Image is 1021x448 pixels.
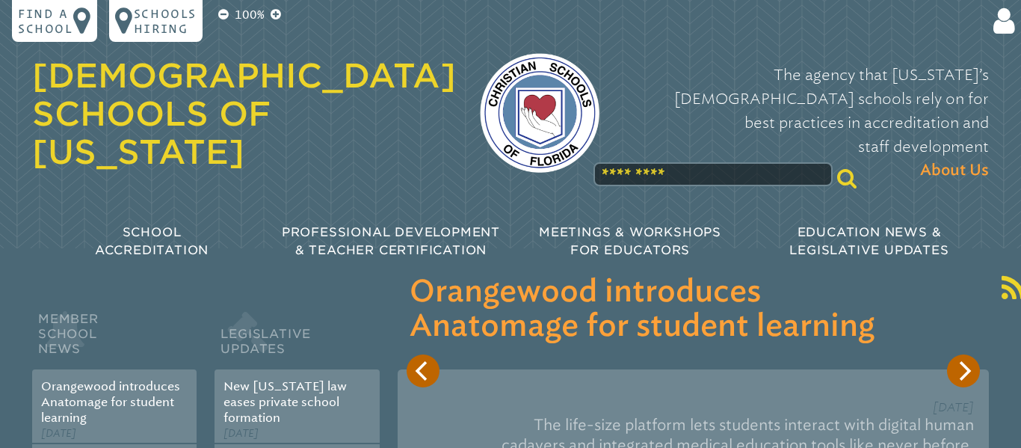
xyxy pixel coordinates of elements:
h3: Orangewood introduces Anatomage for student learning [410,275,977,344]
a: [DEMOGRAPHIC_DATA] Schools of [US_STATE] [32,56,456,171]
a: Orangewood introduces Anatomage for student learning [41,379,180,426]
p: The agency that [US_STATE]’s [DEMOGRAPHIC_DATA] schools rely on for best practices in accreditati... [623,63,989,182]
span: School Accreditation [95,225,209,257]
span: Professional Development & Teacher Certification [282,225,500,257]
h2: Member School News [32,308,197,369]
p: Schools Hiring [134,6,197,36]
span: [DATE] [41,427,76,440]
a: New [US_STATE] law eases private school formation [223,379,347,426]
span: Meetings & Workshops for Educators [539,225,721,257]
p: 100% [232,6,268,24]
button: Next [947,355,980,387]
span: [DATE] [223,427,259,440]
span: About Us [920,159,989,182]
h2: Legislative Updates [215,308,379,369]
button: Previous [407,355,439,387]
img: csf-logo-web-colors.png [480,53,599,173]
span: Education News & Legislative Updates [789,225,948,257]
span: [DATE] [933,400,974,414]
p: Find a school [18,6,73,36]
